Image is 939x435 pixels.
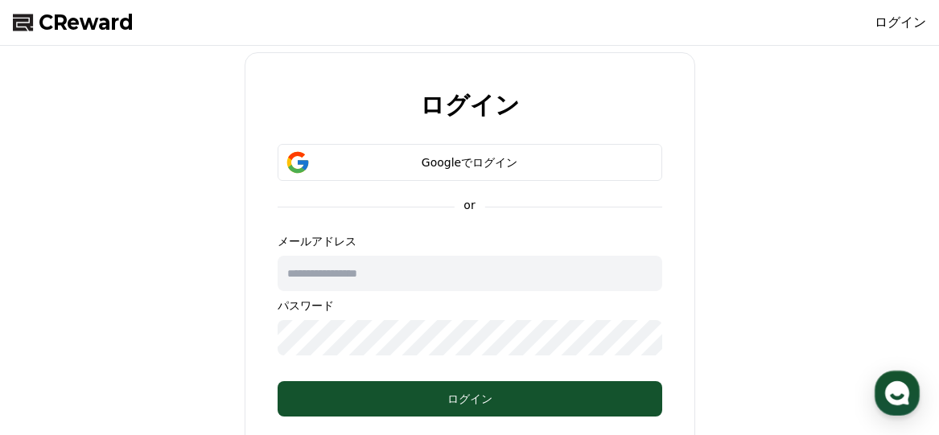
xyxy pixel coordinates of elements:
p: メールアドレス [278,233,662,249]
a: CReward [13,10,134,35]
div: Googleでログイン [301,154,639,170]
div: ログイン [310,391,630,407]
button: Googleでログイン [278,144,662,181]
button: ログイン [278,381,662,417]
a: ログイン [875,13,926,32]
p: or [454,197,484,213]
span: CReward [39,10,134,35]
h2: ログイン [420,92,520,118]
p: パスワード [278,298,662,314]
